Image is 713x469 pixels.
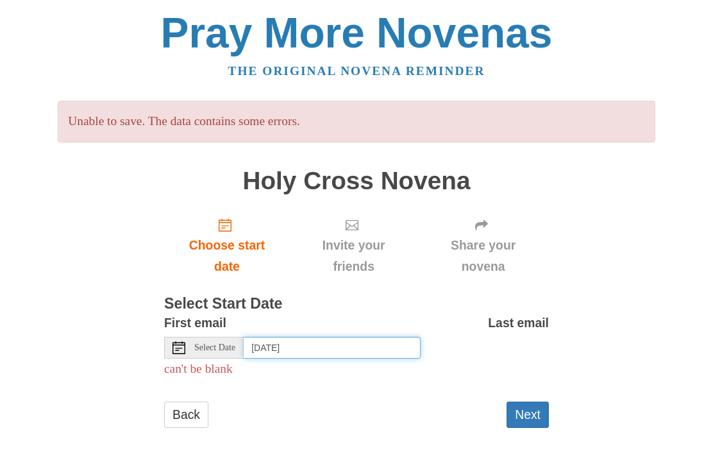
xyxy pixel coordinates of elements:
label: First email [164,312,226,334]
p: Unable to save. The data contains some errors. [58,101,655,142]
span: Share your novena [430,235,536,277]
button: Next [507,402,549,428]
a: Choose start date [164,207,290,284]
label: Last email [488,312,549,334]
a: Pray More Novenas [161,9,553,56]
span: Select Date [194,343,235,352]
h3: Select Start Date [164,296,549,312]
h1: Holy Cross Novena [164,167,549,195]
a: Back [164,402,208,428]
span: Invite your friends [303,235,405,277]
div: Click "Next" to confirm your start date first. [290,207,417,284]
span: Choose start date [177,235,277,277]
a: The original novena reminder [228,64,485,78]
span: can't be blank [164,362,233,375]
div: Click "Next" to confirm your start date first. [417,207,549,284]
